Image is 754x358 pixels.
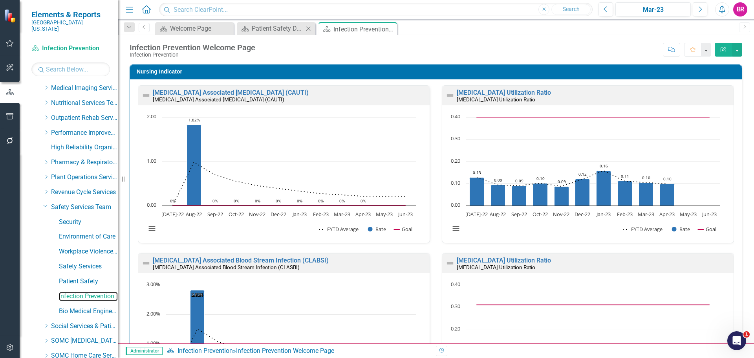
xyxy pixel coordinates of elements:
[533,183,548,206] path: Oct-22, 0.10089463. Rate.
[563,6,580,12] span: Search
[533,211,548,218] text: Oct-22
[147,201,156,208] text: 0.00
[4,9,18,23] img: ClearPoint Strategy
[475,303,711,306] g: Goal, series 3 of 3. Line with 12 data points.
[51,322,118,331] a: Social Services & Patient Relations
[146,281,160,288] text: 3.00%
[236,347,334,354] div: Infection Prevention Welcome Page
[551,4,591,15] button: Search
[376,211,393,218] text: May-23
[147,157,156,164] text: 1.00
[31,62,110,76] input: Search Below...
[394,226,412,233] button: Show Goal
[153,96,284,103] small: [MEDICAL_DATA] Associated [MEDICAL_DATA] (CAUTI)
[442,85,734,243] div: Double-Click to Edit
[475,116,711,119] g: Goal, series 3 of 3. Line with 12 data points.
[167,347,430,356] div: »
[618,181,632,206] path: Feb-23, 0.11039117. Rate.
[153,89,309,96] a: [MEDICAL_DATA] Associated [MEDICAL_DATA] (CAUTI)
[192,292,203,297] text: 2.82%
[733,2,747,17] button: BR
[130,52,255,58] div: Infection Prevention
[141,259,151,268] img: Not Defined
[660,184,675,206] path: Apr-23, 0.09852217. Rate.
[59,292,118,301] a: Infection Prevention
[450,223,461,234] button: View chart menu, Chart
[31,44,110,53] a: Infection Prevention
[451,157,460,164] text: 0.20
[147,113,156,120] text: 2.00
[207,211,223,218] text: Sep-22
[188,117,200,123] text: 1.82%
[597,171,611,206] path: Jan-23, 0.15754273. Rate.
[333,24,395,34] div: Infection Prevention Welcome Page
[457,264,535,270] small: [MEDICAL_DATA] Utilization Ratio
[157,24,232,33] a: Welcome Page
[451,179,460,186] text: 0.10
[59,262,118,271] a: Safety Services
[575,211,590,218] text: Dec-22
[680,211,697,218] text: May-23
[659,211,675,218] text: Apr-23
[457,257,551,264] a: [MEDICAL_DATA] Utilization Ratio
[51,188,118,197] a: Revenue Cycle Services
[465,211,488,218] text: [DATE]-22
[491,185,505,206] path: Aug-22, 0.09333628. Rate.
[186,211,202,218] text: Aug-22
[31,19,110,32] small: [GEOGRAPHIC_DATA][US_STATE]
[142,113,426,241] div: Chart. Highcharts interactive chart.
[457,96,535,103] small: [MEDICAL_DATA] Utilization Ratio
[446,113,730,241] div: Chart. Highcharts interactive chart.
[229,211,244,218] text: Oct-22
[451,135,460,142] text: 0.30
[600,163,608,169] text: 0.16
[623,226,663,233] button: Show FYTD Average
[319,226,359,233] button: Show FYTD Average
[672,226,690,233] button: Show Rate
[727,331,746,350] iframe: Intercom live chat
[575,179,590,206] path: Dec-22, 0.11945392. Rate.
[51,129,118,138] a: Performance Improvement Services
[153,257,329,264] a: [MEDICAL_DATA] Associated Blood Stream Infection (CLABSI)
[138,85,430,243] div: Double-Click to Edit
[234,198,239,204] text: 0%
[494,177,502,183] text: 0.09
[276,198,281,204] text: 0%
[59,247,118,256] a: Workplace Violence Prevention Team
[451,303,460,310] text: 0.30
[578,171,587,177] text: 0.12
[297,198,302,204] text: 0%
[451,113,460,120] text: 0.40
[618,5,688,15] div: Mar-23
[368,226,386,233] button: Show Rate
[51,84,118,93] a: Medical Imaging Services
[555,186,569,206] path: Nov-22, 0.08694605. Rate.
[59,277,118,286] a: Patient Safety
[457,89,551,96] a: [MEDICAL_DATA] Utilization Ratio
[153,264,300,270] small: [MEDICAL_DATA] Associated Blood Stream Infection (CLASBI)
[361,198,366,204] text: 0%
[446,113,724,241] svg: Interactive chart
[512,185,527,206] path: Sep-22, 0.09019139. Rate.
[615,2,691,17] button: Mar-23
[292,211,307,218] text: Jan-23
[638,211,654,218] text: Mar-23
[142,113,420,241] svg: Interactive chart
[187,125,201,206] path: Aug-22, 1.82481752. Rate.
[553,211,569,218] text: Nov-22
[59,307,118,316] a: Bio Medical Engineering
[239,24,304,33] a: Patient Safety Dashboard
[159,3,593,17] input: Search ClearPoint...
[146,223,157,234] button: View chart menu, Chart
[59,232,118,241] a: Environment of Care
[161,211,184,218] text: [DATE]-22
[445,259,455,268] img: Not Defined
[743,331,750,338] span: 1
[473,170,481,175] text: 0.13
[698,226,716,233] button: Show Goal
[515,178,523,184] text: 0.09
[639,182,653,206] path: Mar-23, 0.10383018. Rate.
[51,173,118,182] a: Plant Operations Services
[334,211,350,218] text: Mar-23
